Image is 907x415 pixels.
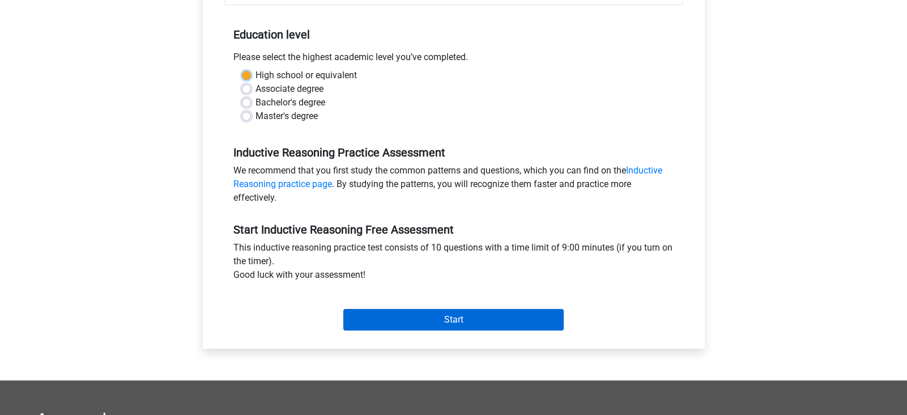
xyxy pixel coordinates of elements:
[233,23,674,46] h5: Education level
[233,223,674,236] h5: Start Inductive Reasoning Free Assessment
[256,69,357,82] label: High school or equivalent
[256,109,318,123] label: Master's degree
[225,241,683,286] div: This inductive reasoning practice test consists of 10 questions with a time limit of 9:00 minutes...
[343,309,564,331] input: Start
[233,146,674,159] h5: Inductive Reasoning Practice Assessment
[225,50,683,69] div: Please select the highest academic level you’ve completed.
[256,82,323,96] label: Associate degree
[256,96,325,109] label: Bachelor's degree
[225,164,683,209] div: We recommend that you first study the common patterns and questions, which you can find on the . ...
